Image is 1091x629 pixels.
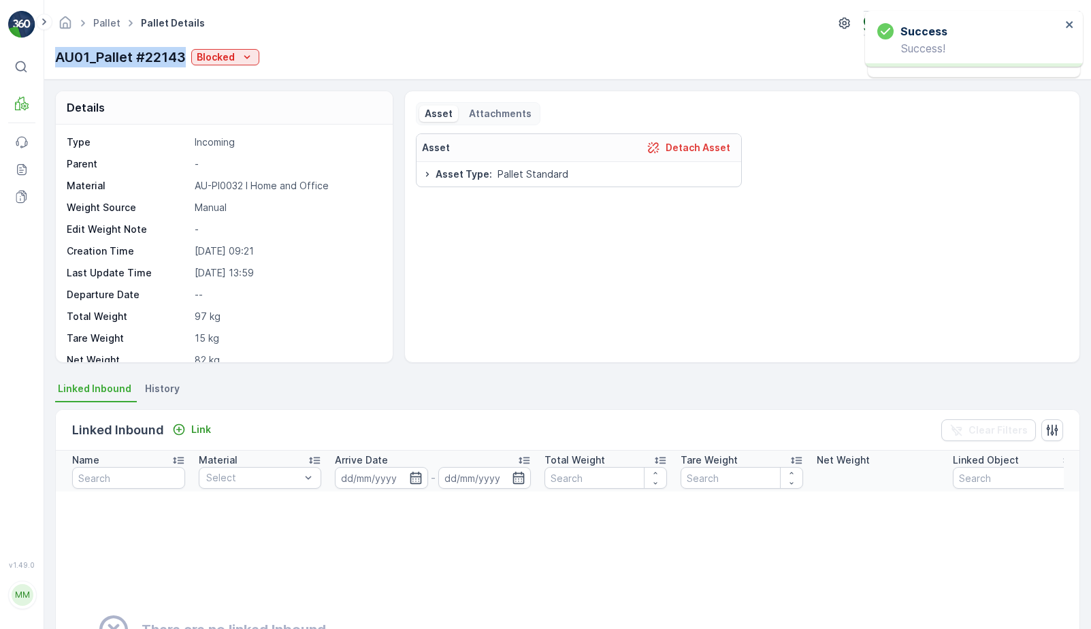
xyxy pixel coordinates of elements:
[335,453,388,467] p: Arrive Date
[1065,19,1075,32] button: close
[469,107,532,120] p: Attachments
[206,471,300,485] p: Select
[138,16,208,30] span: Pallet Details
[422,141,450,155] p: Asset
[544,467,667,489] input: Search
[968,423,1028,437] p: Clear Filters
[195,353,378,367] p: 82 kg
[67,157,189,171] p: Parent
[58,382,131,396] span: Linked Inbound
[72,421,164,440] p: Linked Inbound
[195,266,378,280] p: [DATE] 13:59
[72,453,99,467] p: Name
[67,99,105,116] p: Details
[145,382,180,396] span: History
[8,11,35,38] img: logo
[335,467,428,489] input: dd/mm/yyyy
[67,310,189,323] p: Total Weight
[195,135,378,149] p: Incoming
[817,453,870,467] p: Net Weight
[864,11,1080,35] button: Terracycle-AU04 - Sendable(+10:00)
[195,244,378,258] p: [DATE] 09:21
[900,23,947,39] h3: Success
[666,141,730,155] p: Detach Asset
[67,353,189,367] p: Net Weight
[72,467,185,489] input: Search
[195,288,378,302] p: --
[67,332,189,345] p: Tare Weight
[67,266,189,280] p: Last Update Time
[67,135,189,149] p: Type
[195,157,378,171] p: -
[8,572,35,618] button: MM
[197,50,235,64] p: Blocked
[681,467,803,489] input: Search
[438,467,532,489] input: dd/mm/yyyy
[67,244,189,258] p: Creation Time
[195,201,378,214] p: Manual
[195,179,378,193] p: AU-PI0032 I Home and Office
[191,423,211,436] p: Link
[877,42,1061,54] p: Success!
[67,179,189,193] p: Material
[864,16,885,31] img: terracycle_logo.png
[93,17,120,29] a: Pallet
[431,470,436,486] p: -
[195,223,378,236] p: -
[941,419,1036,441] button: Clear Filters
[641,140,736,156] button: Detach Asset
[12,584,33,606] div: MM
[199,453,238,467] p: Material
[681,453,738,467] p: Tare Weight
[8,561,35,569] span: v 1.49.0
[425,107,453,120] p: Asset
[195,310,378,323] p: 97 kg
[67,201,189,214] p: Weight Source
[544,453,605,467] p: Total Weight
[67,288,189,302] p: Departure Date
[436,167,492,181] span: Asset Type :
[953,467,1075,489] input: Search
[167,421,216,438] button: Link
[67,223,189,236] p: Edit Weight Note
[953,453,1019,467] p: Linked Object
[191,49,259,65] button: Blocked
[195,332,378,345] p: 15 kg
[58,20,73,32] a: Homepage
[498,167,568,181] span: Pallet Standard
[55,47,186,67] p: AU01_Pallet #22143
